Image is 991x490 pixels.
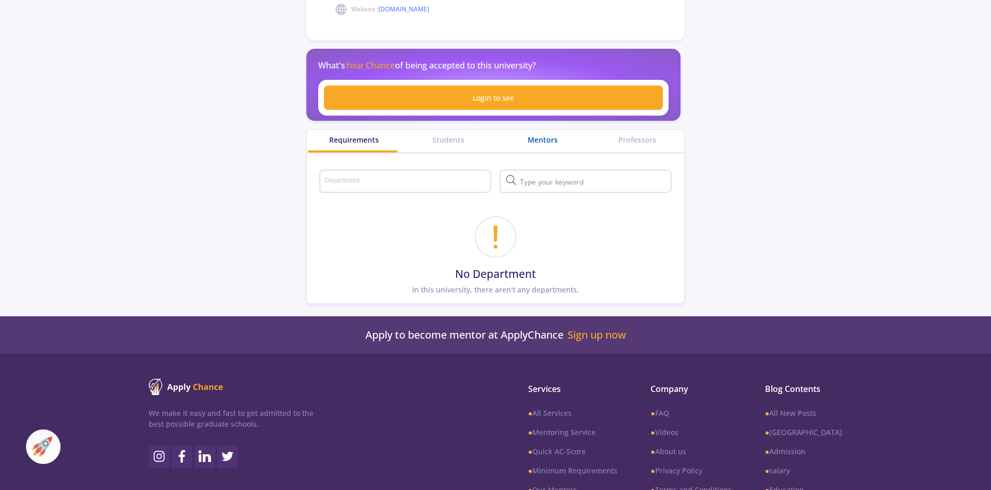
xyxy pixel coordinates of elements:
p: What's of being accepted to this university? [318,59,536,72]
span: Website : [351,5,429,14]
b: ● [765,408,769,418]
a: ●Mentoring Service [528,427,617,438]
b: ● [528,446,532,456]
a: ●Videos [650,427,731,438]
b: ● [765,446,769,456]
span: Services [528,383,617,395]
a: ●All New Posts [765,408,842,418]
input: Type your keyword [517,177,670,187]
span: In this university, there aren't any departments. [412,285,579,295]
a: Professors [590,134,684,145]
b: ● [528,466,532,475]
a: ●Quick AC-Score [528,446,617,457]
b: ● [650,427,655,437]
a: ●Privacy Policy [650,465,731,476]
span: Your Chance [345,60,395,71]
span: Company [650,383,731,395]
a: Login to see [324,86,663,110]
b: ● [650,446,655,456]
a: ●All Services [528,408,617,418]
img: ac-market [32,437,52,457]
b: ● [528,427,532,437]
a: Requirements [307,134,401,145]
a: ●FAQ [650,408,731,418]
a: Students [401,134,495,145]
b: ● [528,408,532,418]
a: ●About us [650,446,731,457]
span: Blog Contents [765,383,842,395]
p: No Department [455,266,536,283]
a: ●[GEOGRAPHIC_DATA] [765,427,842,438]
b: ● [765,466,769,475]
a: ●Admission [765,446,842,457]
b: ● [650,408,655,418]
a: Mentors [495,134,590,145]
p: We make it easy and fast to get admitted to the best possible graduate schools. [149,408,314,429]
b: ● [650,466,655,475]
a: ●Minimum Requirements [528,465,617,476]
a: [DOMAIN_NAME] [378,5,429,13]
img: ApplyChance logo [149,379,223,395]
b: ● [765,427,769,437]
a: ●salary [765,465,842,476]
a: Sign up now [568,329,626,341]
